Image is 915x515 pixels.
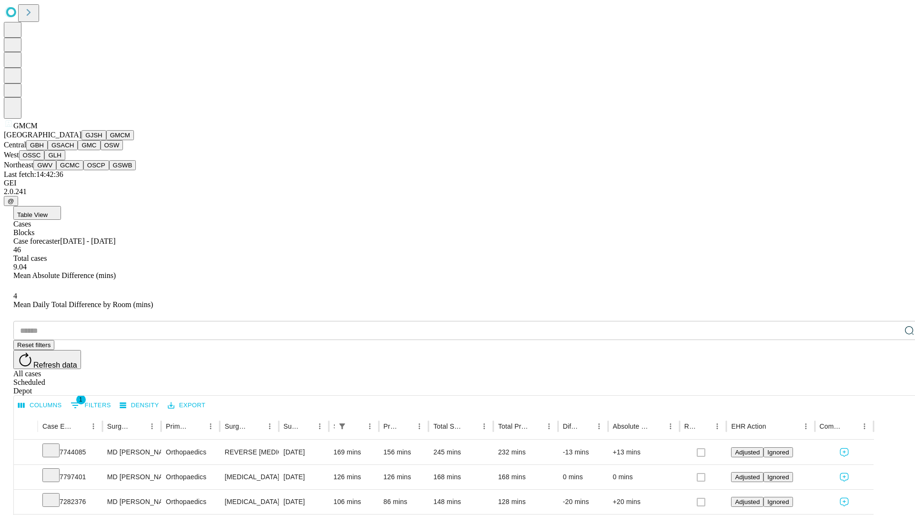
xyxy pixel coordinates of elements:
[858,420,871,433] button: Menu
[498,465,553,489] div: 168 mins
[334,490,374,514] div: 106 mins
[731,472,763,482] button: Adjusted
[529,420,542,433] button: Sort
[399,420,413,433] button: Sort
[664,420,677,433] button: Menu
[19,469,33,486] button: Expand
[820,422,844,430] div: Comments
[81,130,106,140] button: GJSH
[132,420,145,433] button: Sort
[563,490,603,514] div: -20 mins
[107,422,131,430] div: Surgeon Name
[42,490,98,514] div: 7282376
[767,449,789,456] span: Ignored
[56,160,83,170] button: GCMC
[204,420,217,433] button: Menu
[464,420,478,433] button: Sort
[4,179,911,187] div: GEI
[13,350,81,369] button: Refresh data
[166,422,190,430] div: Primary Service
[13,263,27,271] span: 9.04
[19,150,45,160] button: OSSC
[433,490,488,514] div: 148 mins
[579,420,592,433] button: Sort
[224,465,274,489] div: [MEDICAL_DATA] [MEDICAL_DATA]
[735,449,760,456] span: Adjusted
[613,422,650,430] div: Absolute Difference
[4,187,911,196] div: 2.0.241
[284,465,324,489] div: [DATE]
[76,395,86,404] span: 1
[13,237,60,245] span: Case forecaster
[13,300,153,309] span: Mean Daily Total Difference by Room (mins)
[300,420,313,433] button: Sort
[4,131,81,139] span: [GEOGRAPHIC_DATA]
[87,420,100,433] button: Menu
[107,440,156,464] div: MD [PERSON_NAME] [PERSON_NAME]
[42,465,98,489] div: 7797401
[48,140,78,150] button: GSACH
[13,271,116,279] span: Mean Absolute Difference (mins)
[763,472,793,482] button: Ignored
[563,440,603,464] div: -13 mins
[697,420,711,433] button: Sort
[4,170,63,178] span: Last fetch: 14:42:36
[384,490,424,514] div: 86 mins
[284,440,324,464] div: [DATE]
[8,197,14,205] span: @
[13,254,47,262] span: Total cases
[651,420,664,433] button: Sort
[19,494,33,511] button: Expand
[613,490,675,514] div: +20 mins
[13,206,61,220] button: Table View
[498,490,553,514] div: 128 mins
[13,122,38,130] span: GMCM
[735,474,760,481] span: Adjusted
[16,398,64,413] button: Select columns
[613,440,675,464] div: +13 mins
[335,420,349,433] div: 1 active filter
[767,474,789,481] span: Ignored
[109,160,136,170] button: GSWB
[4,151,19,159] span: West
[78,140,100,150] button: GMC
[592,420,606,433] button: Menu
[19,444,33,461] button: Expand
[191,420,204,433] button: Sort
[731,497,763,507] button: Adjusted
[763,447,793,457] button: Ignored
[763,497,793,507] button: Ignored
[478,420,491,433] button: Menu
[60,237,115,245] span: [DATE] - [DATE]
[284,490,324,514] div: [DATE]
[563,465,603,489] div: 0 mins
[166,490,215,514] div: Orthopaedics
[224,440,274,464] div: REVERSE [MEDICAL_DATA]
[33,160,56,170] button: GWV
[767,498,789,505] span: Ignored
[33,361,77,369] span: Refresh data
[44,150,65,160] button: GLH
[433,440,488,464] div: 245 mins
[433,422,463,430] div: Total Scheduled Duration
[250,420,263,433] button: Sort
[334,465,374,489] div: 126 mins
[384,440,424,464] div: 156 mins
[42,440,98,464] div: 7744085
[384,422,399,430] div: Predicted In Room Duration
[433,465,488,489] div: 168 mins
[42,422,72,430] div: Case Epic Id
[334,422,335,430] div: Scheduled In Room Duration
[107,490,156,514] div: MD [PERSON_NAME] [PERSON_NAME]
[563,422,578,430] div: Difference
[4,196,18,206] button: @
[413,420,426,433] button: Menu
[498,440,553,464] div: 232 mins
[613,465,675,489] div: 0 mins
[684,422,697,430] div: Resolved in EHR
[68,398,113,413] button: Show filters
[767,420,781,433] button: Sort
[731,447,763,457] button: Adjusted
[384,465,424,489] div: 126 mins
[101,140,123,150] button: OSW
